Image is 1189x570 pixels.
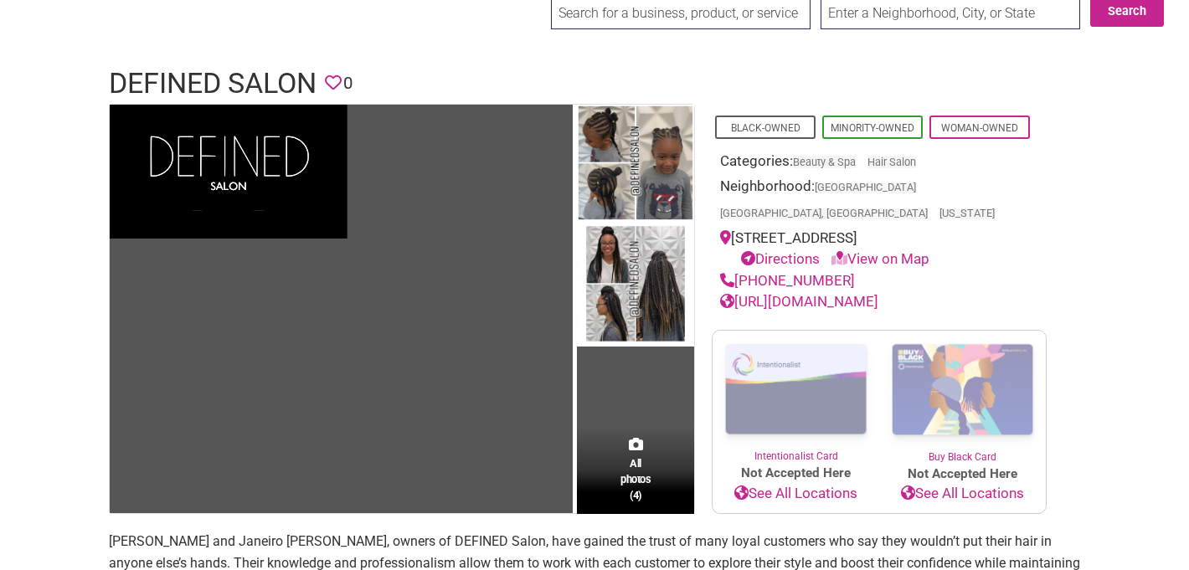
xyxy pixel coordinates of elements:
span: [GEOGRAPHIC_DATA], [GEOGRAPHIC_DATA] [720,208,928,219]
span: Not Accepted Here [879,465,1046,484]
a: View on Map [831,250,929,267]
a: See All Locations [879,483,1046,505]
a: Minority-Owned [831,122,914,134]
span: All photos (4) [620,455,651,503]
div: [STREET_ADDRESS] [720,228,1038,270]
span: Not Accepted Here [713,464,879,483]
h1: DEFINED Salon [109,64,317,104]
a: Hair Salon [867,156,916,168]
span: [US_STATE] [939,208,995,219]
a: [PHONE_NUMBER] [720,272,855,289]
a: Beauty & Spa [793,156,856,168]
span: [GEOGRAPHIC_DATA] [815,182,916,193]
a: [URL][DOMAIN_NAME] [720,293,878,310]
a: Intentionalist Card [713,331,879,464]
a: Directions [741,250,820,267]
div: Categories: [720,151,1038,177]
img: Intentionalist Card [713,331,879,449]
a: Black-Owned [731,122,800,134]
img: Buy Black Card [879,331,1046,449]
a: Woman-Owned [941,122,1018,134]
a: Buy Black Card [879,331,1046,465]
span: 0 [343,70,353,96]
a: See All Locations [713,483,879,505]
div: Neighborhood: [720,176,1038,228]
